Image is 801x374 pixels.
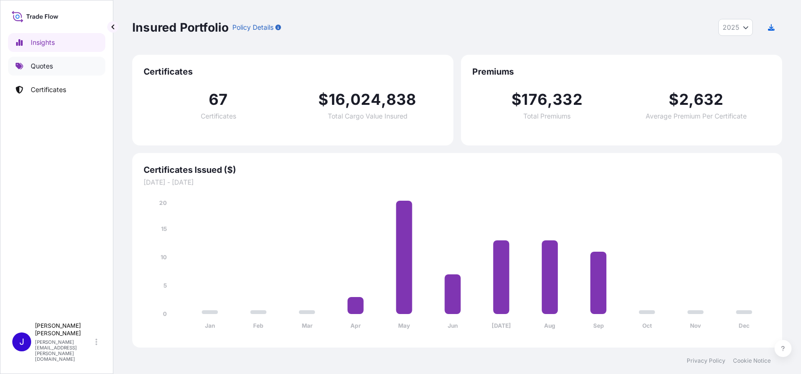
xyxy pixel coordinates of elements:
[8,80,105,99] a: Certificates
[472,66,771,77] span: Premiums
[492,322,511,329] tspan: [DATE]
[8,33,105,52] a: Insights
[31,38,55,47] p: Insights
[521,92,547,107] span: 176
[511,92,521,107] span: $
[544,322,555,329] tspan: Aug
[386,92,417,107] span: 838
[19,337,24,347] span: J
[547,92,553,107] span: ,
[302,322,313,329] tspan: Mar
[161,225,167,232] tspan: 15
[739,322,750,329] tspan: Dec
[253,322,264,329] tspan: Feb
[35,322,94,337] p: [PERSON_NAME] [PERSON_NAME]
[232,23,273,32] p: Policy Details
[31,61,53,71] p: Quotes
[163,282,167,289] tspan: 5
[694,92,724,107] span: 632
[159,199,167,206] tspan: 20
[679,92,689,107] span: 2
[144,66,442,77] span: Certificates
[163,310,167,317] tspan: 0
[448,322,458,329] tspan: Jun
[8,57,105,76] a: Quotes
[144,164,771,176] span: Certificates Issued ($)
[201,113,236,119] span: Certificates
[553,92,582,107] span: 332
[350,92,381,107] span: 024
[593,322,604,329] tspan: Sep
[723,23,739,32] span: 2025
[689,92,694,107] span: ,
[687,357,725,365] a: Privacy Policy
[132,20,229,35] p: Insured Portfolio
[209,92,228,107] span: 67
[523,113,571,119] span: Total Premiums
[350,322,361,329] tspan: Apr
[690,322,701,329] tspan: Nov
[398,322,410,329] tspan: May
[205,322,215,329] tspan: Jan
[318,92,328,107] span: $
[35,339,94,362] p: [PERSON_NAME][EMAIL_ADDRESS][PERSON_NAME][DOMAIN_NAME]
[642,322,652,329] tspan: Oct
[718,19,753,36] button: Year Selector
[328,113,408,119] span: Total Cargo Value Insured
[669,92,679,107] span: $
[381,92,386,107] span: ,
[329,92,345,107] span: 16
[345,92,350,107] span: ,
[31,85,66,94] p: Certificates
[733,357,771,365] a: Cookie Notice
[161,254,167,261] tspan: 10
[646,113,747,119] span: Average Premium Per Certificate
[144,178,771,187] span: [DATE] - [DATE]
